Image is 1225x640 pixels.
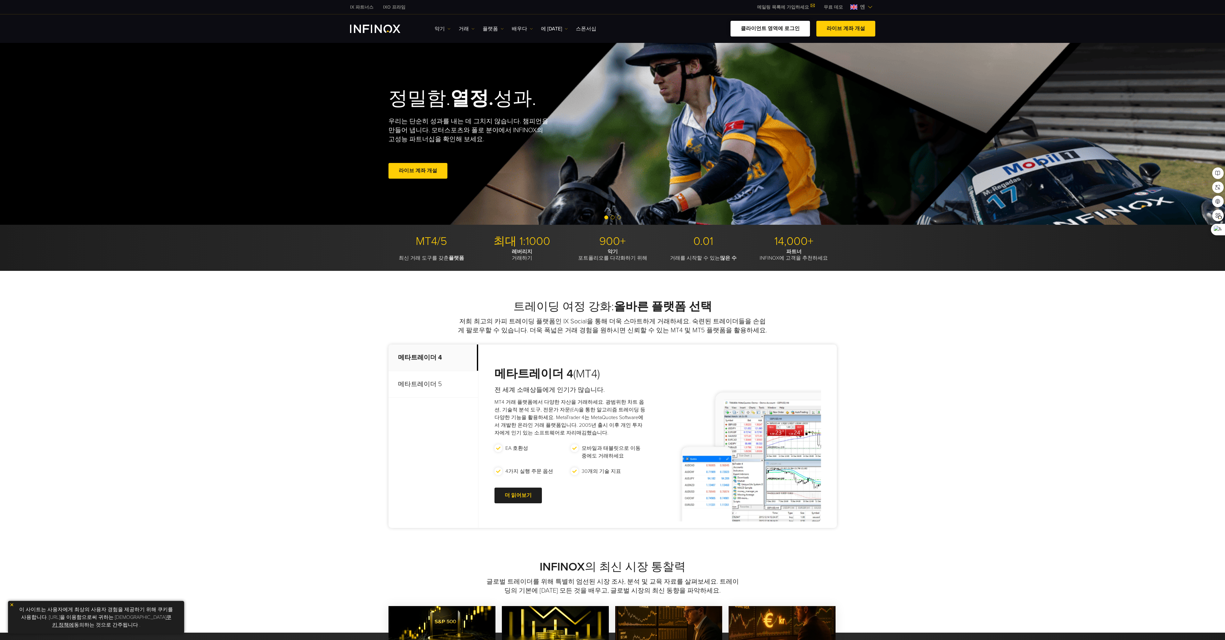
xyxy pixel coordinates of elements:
[505,445,528,451] font: EA 호환성
[494,399,645,436] font: MT4 거래 플랫폼에서 다양한 자산을 거래하세요. 광범위한 차트 옵션, 기술적 분석 도구, 전문가 자문(EA)을 통한 알고리즘 트레이딩 등 다양한 기능을 활용하세요. Meta...
[513,300,614,313] font: 트레이딩 여정 강화:
[541,26,562,32] font: 에 [DATE]
[512,26,527,32] font: 배우다
[585,560,686,574] font: 의 최신 시장 통찰력
[350,4,373,10] font: IX 파트너스
[459,26,469,32] font: 거래
[398,354,442,361] font: 메타트레이더 4
[378,4,410,11] a: 인피녹스
[19,606,173,620] font: 이 사이트는 사용자에게 최상의 사용자 경험을 제공하기 위해 쿠키를 사용합니다. [URL]을 이용함으로써 귀하는 [DEMOGRAPHIC_DATA]
[10,603,14,607] img: 노란색 닫기 아이콘
[345,4,378,11] a: 인피녹스
[483,25,504,33] a: 플랫폼
[435,26,445,32] font: 악기
[760,255,828,261] font: INFINOX에 고객을 추천하세요
[752,4,819,10] a: 메일링 목록에 가입하세요
[505,492,532,498] font: 더 읽어보기
[459,25,475,33] a: 거래
[608,248,618,255] font: 악기
[450,87,494,110] font: 열정.
[435,25,451,33] a: 악기
[816,21,875,36] a: 라이브 계좌 개설
[512,248,532,255] font: 레버리지
[827,25,865,32] font: 라이브 계좌 개설
[540,560,585,574] font: INFINOX
[786,248,802,255] font: 파트너
[731,21,810,36] a: 클라이언트 영역에 로그인
[617,215,621,219] span: 슬라이드 3으로 이동
[494,386,605,394] font: 전 세계 소매상들에게 인기가 많습니다.
[74,622,140,628] font: 동의하는 것으로 간주됩니다 .
[720,255,737,261] font: 많은 수
[582,468,621,474] font: 30개의 기술 지표
[505,468,553,474] font: 4가지 실행 주문 옵션
[582,445,641,459] font: 모바일과 태블릿으로 이동 중에도 거래하세요
[494,87,536,110] font: 성과.
[578,255,647,261] font: 포트폴리오를 다각화하기 위해
[383,4,405,10] font: IXO 프라임
[512,25,533,33] a: 배우다
[819,4,848,11] a: 인피녹스 메뉴
[458,318,767,334] font: 저희 최고의 카피 트레이딩 플랫폼인 IX Social을 통해 더욱 스마트하게 거래하세요. 숙련된 트레이더들을 손쉽게 팔로우할 수 있습니다. 더욱 폭넓은 거래 경험을 원하시면 ...
[399,255,449,261] font: 최신 거래 도구를 갖춘
[614,300,712,313] font: 올바른 플랫폼 선택
[774,234,813,248] font: 14,000+
[449,255,464,261] font: 플랫폼
[512,255,532,261] font: 거래하기
[576,25,596,33] a: 스폰서십
[350,25,415,33] a: INFINOX 로고
[494,488,542,503] a: 더 읽어보기
[824,4,843,10] font: 무료 데모
[399,167,437,174] font: 라이브 계좌 개설
[486,578,739,595] font: 글로벌 트레이더를 위해 특별히 엄선된 시장 조사, 분석 및 교육 자료를 살펴보세요. 트레이딩의 기본에 [DATE] 모든 것을 배우고, 글로벌 시장의 최신 동향을 파악하세요.
[388,117,548,143] font: 우리는 단순히 성과를 내는 데 그치지 않습니다. 챔피언을 만들어 냅니다. 모터스포츠와 폴로 분야에서 INFINOX의 고성능 파트너십을 확인해 보세요.
[541,25,568,33] a: 에 [DATE]
[398,380,442,388] font: 메타트레이더 5
[599,234,626,248] font: 900+
[388,163,447,179] a: 라이브 계좌 개설
[741,25,800,32] font: 클라이언트 영역에 로그인
[611,215,615,219] span: 슬라이드 2로 이동
[860,4,865,10] font: 엔
[573,367,600,381] font: (MT4)
[494,234,550,248] font: 최대 1:1000
[416,234,447,248] font: MT4/5
[693,234,713,248] font: 0.01
[757,4,809,10] font: 메일링 목록에 가입하세요
[670,255,720,261] font: 거래를 시작할 수 있는
[576,26,596,32] font: 스폰서십
[483,26,498,32] font: 플랫폼
[494,367,573,381] font: 메타트레이더 4
[388,87,450,110] font: 정밀함.
[604,215,608,219] span: 슬라이드 1로 이동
